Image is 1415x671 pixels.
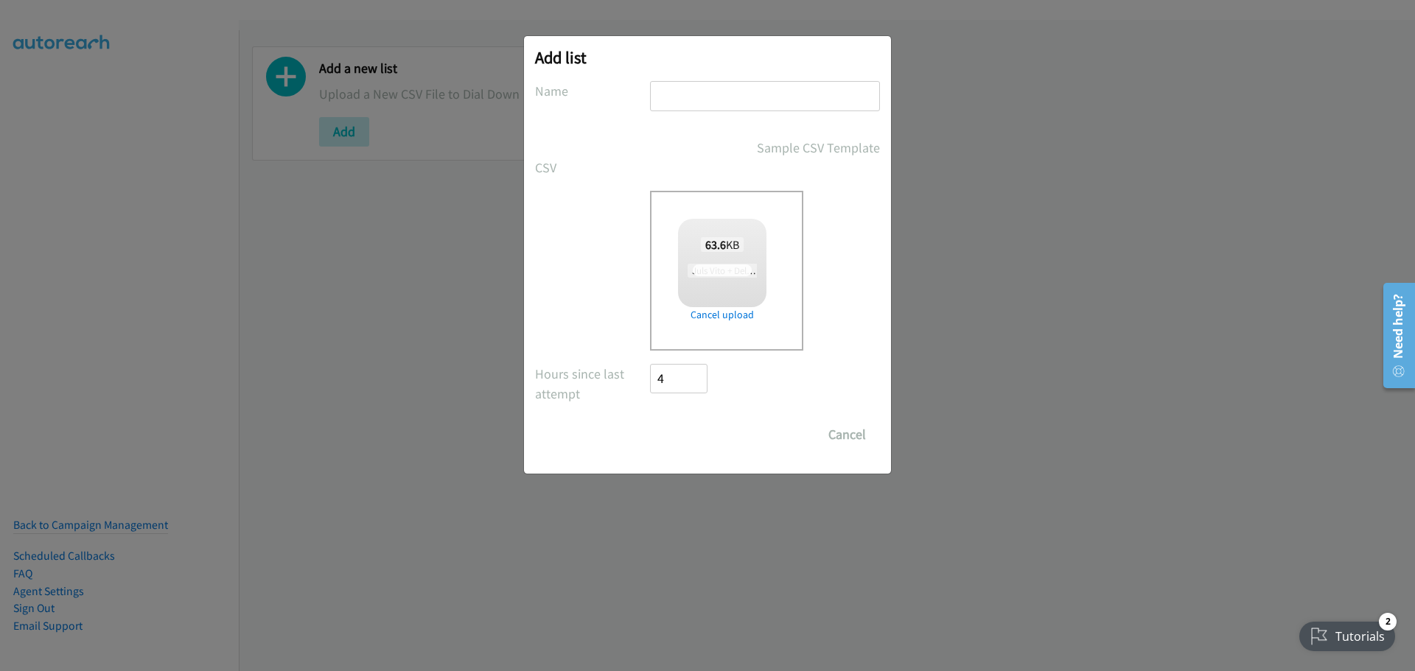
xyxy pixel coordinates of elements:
[1372,277,1415,394] iframe: Resource Center
[1290,607,1404,660] iframe: Checklist
[535,47,880,68] h2: Add list
[535,81,650,101] label: Name
[705,237,726,252] strong: 63.6
[814,420,880,449] button: Cancel
[535,364,650,404] label: Hours since last attempt
[701,237,744,252] span: KB
[688,264,906,278] span: Juls Vito + Dell Virtual Forum [DATE] (MY_PH_SG).csv
[757,138,880,158] a: Sample CSV Template
[678,307,766,323] a: Cancel upload
[535,158,650,178] label: CSV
